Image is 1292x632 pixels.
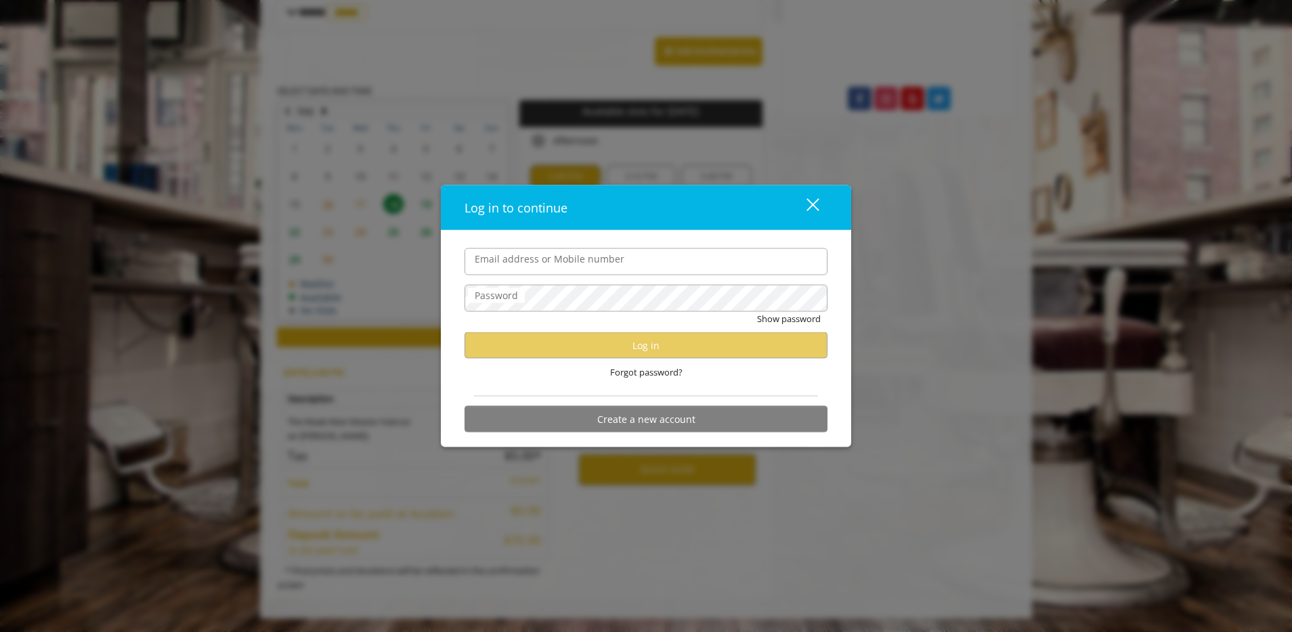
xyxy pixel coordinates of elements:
[468,288,525,302] label: Password
[465,199,567,215] span: Log in to continue
[465,406,827,432] button: Create a new account
[465,284,827,311] input: Password
[781,194,827,221] button: close dialog
[610,365,683,380] span: Forgot password?
[757,311,821,325] button: Show password
[468,251,631,266] label: Email address or Mobile number
[791,198,818,218] div: close dialog
[465,248,827,275] input: Email address or Mobile number
[465,332,827,359] button: Log in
